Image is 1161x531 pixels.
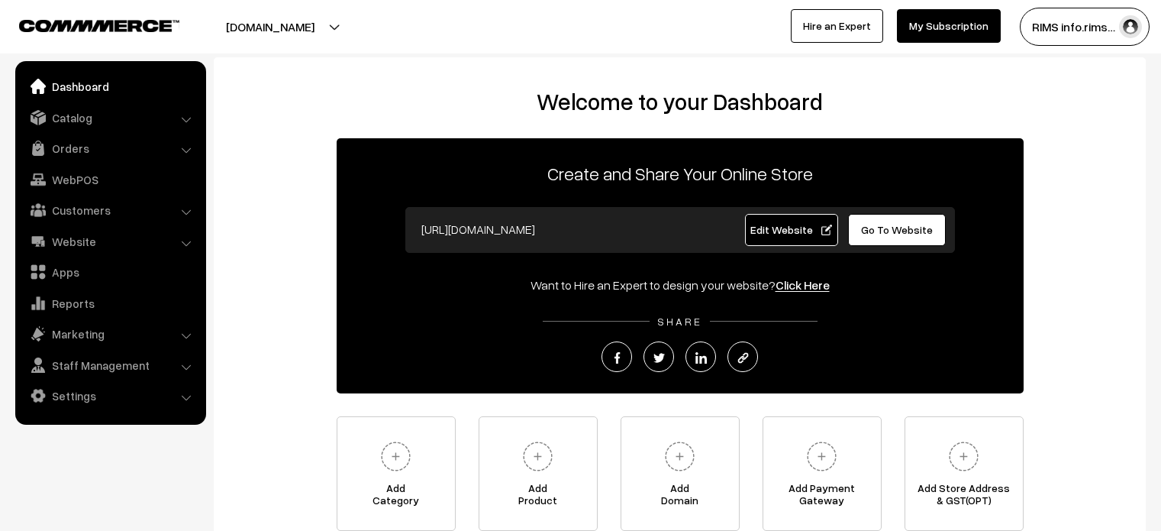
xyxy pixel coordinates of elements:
[19,166,201,193] a: WebPOS
[763,416,882,531] a: Add PaymentGateway
[479,416,598,531] a: AddProduct
[375,435,417,478] img: plus.svg
[861,223,933,236] span: Go To Website
[229,88,1130,115] h2: Welcome to your Dashboard
[621,416,740,531] a: AddDomain
[19,382,201,410] a: Settings
[745,214,838,246] a: Edit Website
[19,320,201,348] a: Marketing
[659,435,701,478] img: plus.svg
[479,482,597,513] span: Add Product
[19,104,201,131] a: Catalog
[337,482,455,513] span: Add Category
[19,196,201,224] a: Customers
[897,9,1001,43] a: My Subscription
[19,134,201,162] a: Orders
[337,276,1024,294] div: Want to Hire an Expert to design your website?
[776,277,830,293] a: Click Here
[173,8,368,46] button: [DOMAIN_NAME]
[801,435,843,478] img: plus.svg
[19,228,201,255] a: Website
[1119,15,1142,38] img: user
[905,416,1024,531] a: Add Store Address& GST(OPT)
[19,351,201,379] a: Staff Management
[19,15,153,34] a: COMMMERCE
[791,9,883,43] a: Hire an Expert
[517,435,559,478] img: plus.svg
[750,223,832,236] span: Edit Website
[19,73,201,100] a: Dashboard
[1020,8,1150,46] button: RIMS info.rims…
[19,20,179,31] img: COMMMERCE
[848,214,947,246] a: Go To Website
[905,482,1023,513] span: Add Store Address & GST(OPT)
[621,482,739,513] span: Add Domain
[337,160,1024,187] p: Create and Share Your Online Store
[19,290,201,317] a: Reports
[943,435,985,478] img: plus.svg
[763,482,881,513] span: Add Payment Gateway
[650,315,710,328] span: SHARE
[337,416,456,531] a: AddCategory
[19,258,201,286] a: Apps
